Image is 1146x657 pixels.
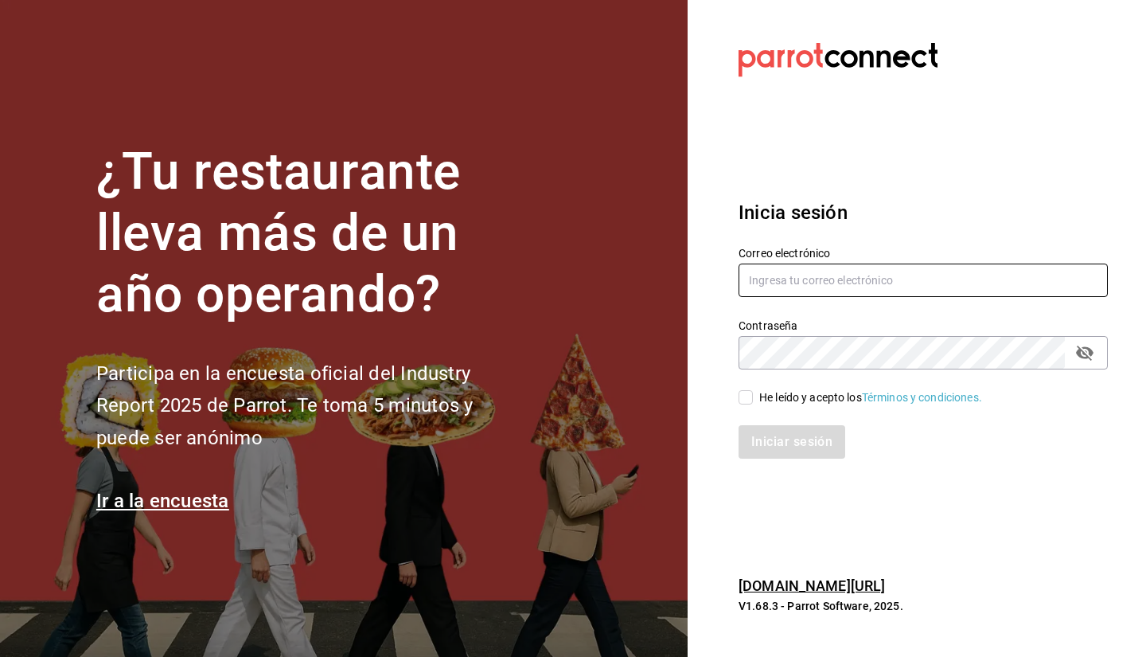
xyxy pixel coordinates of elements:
a: Términos y condiciones. [862,391,982,404]
h2: Participa en la encuesta oficial del Industry Report 2025 de Parrot. Te toma 5 minutos y puede se... [96,358,526,455]
a: [DOMAIN_NAME][URL] [739,577,885,594]
h1: ¿Tu restaurante lleva más de un año operando? [96,142,526,325]
a: Ir a la encuesta [96,490,229,512]
input: Ingresa tu correo electrónico [739,264,1108,297]
h3: Inicia sesión [739,198,1108,227]
p: V1.68.3 - Parrot Software, 2025. [739,598,1108,614]
div: He leído y acepto los [759,389,982,406]
label: Correo electrónico [739,248,1108,259]
label: Contraseña [739,320,1108,331]
button: passwordField [1071,339,1098,366]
